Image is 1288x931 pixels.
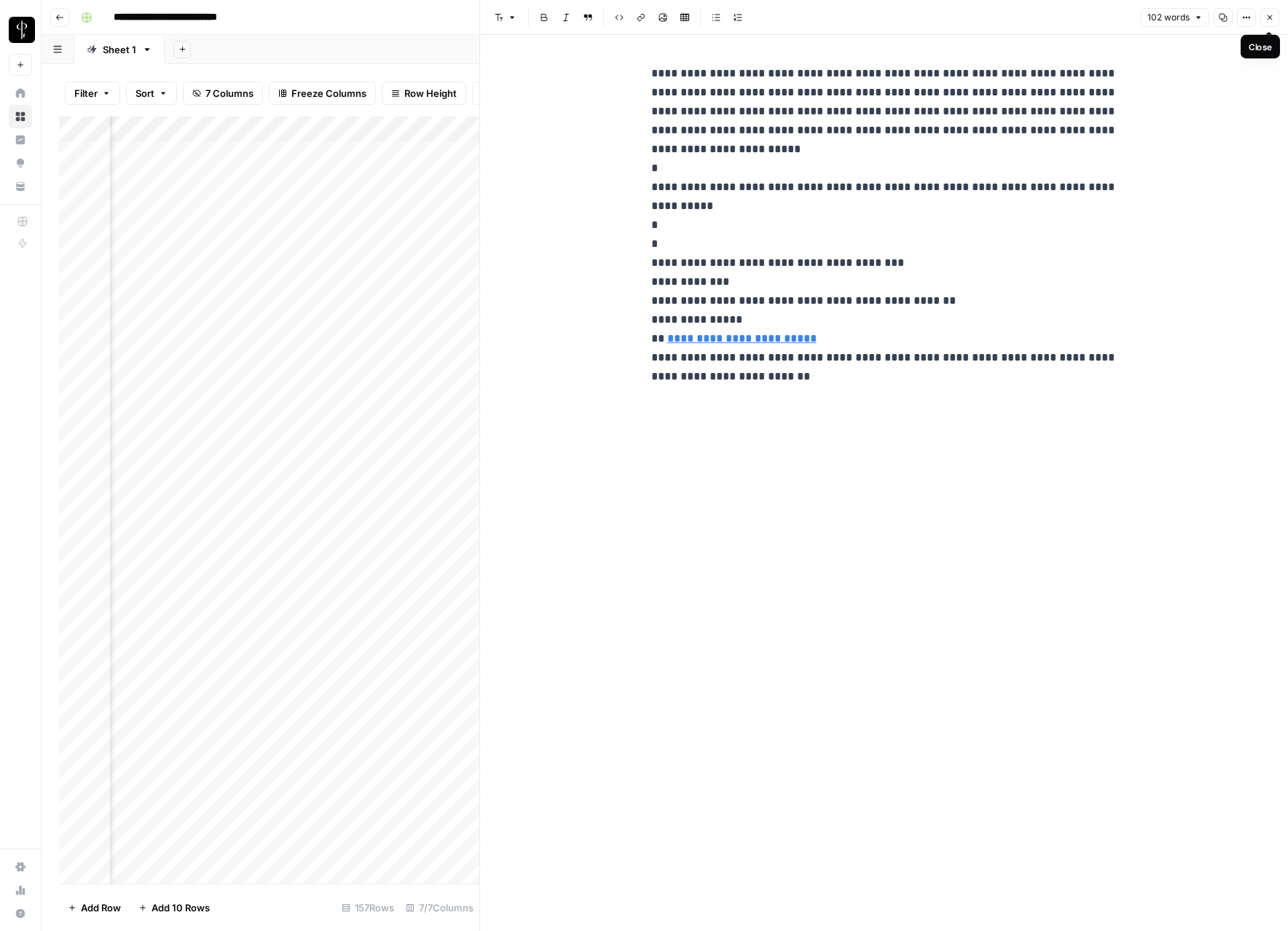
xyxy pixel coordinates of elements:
button: 102 words [1141,8,1209,27]
button: Row Height [382,82,466,105]
span: 7 Columns [205,86,254,101]
div: 7/7 Columns [400,896,479,919]
button: Freeze Columns [269,82,376,105]
a: Opportunities [9,152,32,175]
a: Browse [9,105,32,128]
a: Usage [9,879,32,902]
a: Settings [9,855,32,879]
img: LP Production Workloads Logo [9,17,35,43]
div: 157 Rows [336,896,400,919]
span: 102 words [1147,11,1190,24]
button: 7 Columns [183,82,263,105]
span: Add 10 Rows [152,900,210,915]
button: Help + Support [9,902,32,925]
a: Your Data [9,175,32,198]
span: Add Row [81,900,121,915]
button: Add 10 Rows [130,896,219,919]
a: Home [9,82,32,105]
span: Row Height [404,86,457,101]
a: Sheet 1 [74,35,165,64]
button: Sort [126,82,177,105]
div: Sheet 1 [103,42,136,57]
div: Close [1249,40,1272,53]
a: Insights [9,128,32,152]
button: Add Row [59,896,130,919]
span: Freeze Columns [291,86,366,101]
span: Filter [74,86,98,101]
button: Filter [65,82,120,105]
span: Sort [136,86,154,101]
button: Workspace: LP Production Workloads [9,12,32,48]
